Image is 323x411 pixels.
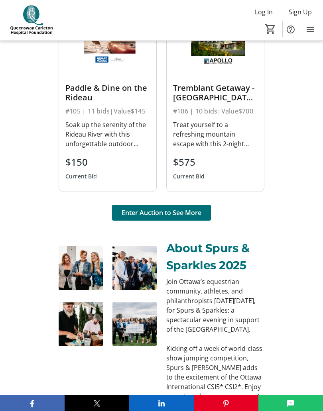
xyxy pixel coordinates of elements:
[65,155,97,170] div: $150
[173,155,205,170] div: $575
[59,302,103,346] img: undefined
[112,205,211,221] button: Enter Auction to See More
[194,395,258,411] button: Pinterest
[129,395,194,411] button: LinkedIn
[173,170,205,184] div: Current Bid
[166,240,264,274] p: About Spurs & Sparkles 2025
[173,106,258,117] div: #106 | 10 bids | Value $700
[65,84,150,103] div: Paddle & Dine on the Rideau
[112,302,157,346] img: undefined
[248,6,279,18] button: Log In
[5,6,58,35] img: QCH Foundation's Logo
[173,120,258,149] div: Treat yourself to a refreshing mountain escape with this 2-night stay at the elegant [GEOGRAPHIC_...
[112,246,157,290] img: undefined
[59,246,103,290] img: undefined
[65,120,150,149] div: Soak up the serenity of the Rideau River with this unforgettable outdoor experience for two. This...
[255,7,273,17] span: Log In
[122,208,201,218] span: Enter Auction to See More
[65,170,97,184] div: Current Bid
[282,6,318,18] button: Sign Up
[263,22,278,36] button: Cart
[166,277,264,335] p: Join Ottawa’s equestrian community, athletes, and philanthropists [DATE][DATE], for Spurs & Spark...
[65,106,150,117] div: #105 | 11 bids | Value $145
[173,84,258,103] div: Tremblant Getaway - [GEOGRAPHIC_DATA] Escape
[302,22,318,37] button: Menu
[283,22,299,37] button: Help
[65,395,129,411] button: X
[258,395,323,411] button: SMS
[289,7,312,17] span: Sign Up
